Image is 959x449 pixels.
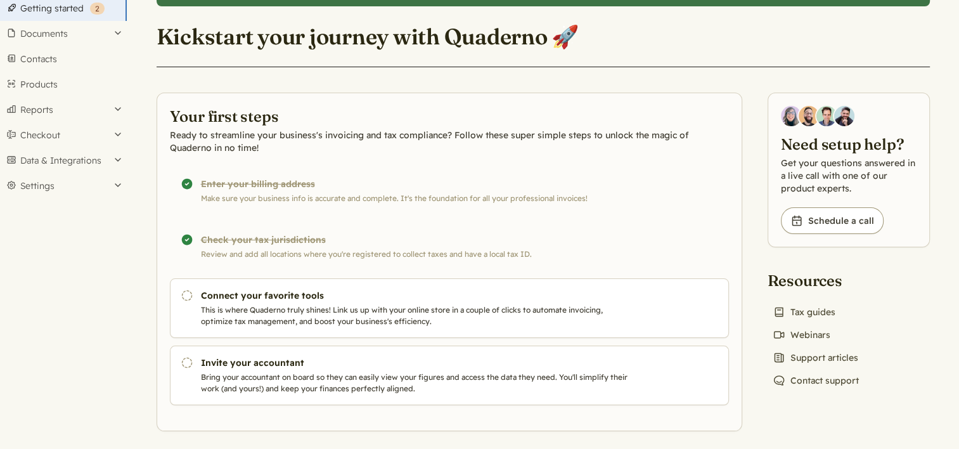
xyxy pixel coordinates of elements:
a: Schedule a call [781,207,884,234]
p: Get your questions answered in a live call with one of our product experts. [781,157,917,195]
img: Javier Rubio, DevRel at Quaderno [834,106,854,126]
a: Webinars [768,326,835,344]
h2: Need setup help? [781,134,917,154]
h1: Kickstart your journey with Quaderno 🚀 [157,23,579,51]
img: Ivo Oltmans, Business Developer at Quaderno [816,106,837,126]
img: Jairo Fumero, Account Executive at Quaderno [799,106,819,126]
span: 2 [95,4,100,13]
p: Ready to streamline your business's invoicing and tax compliance? Follow these super simple steps... [170,129,729,154]
h3: Invite your accountant [201,356,633,369]
a: Contact support [768,372,864,389]
p: This is where Quaderno truly shines! Link us up with your online store in a couple of clicks to a... [201,304,633,327]
a: Support articles [768,349,863,367]
a: Tax guides [768,303,840,321]
h3: Connect your favorite tools [201,289,633,302]
a: Connect your favorite tools This is where Quaderno truly shines! Link us up with your online stor... [170,278,729,338]
p: Bring your accountant on board so they can easily view your figures and access the data they need... [201,372,633,394]
a: Invite your accountant Bring your accountant on board so they can easily view your figures and ac... [170,346,729,405]
img: Diana Carrasco, Account Executive at Quaderno [781,106,801,126]
h2: Your first steps [170,106,729,126]
h2: Resources [768,270,864,290]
